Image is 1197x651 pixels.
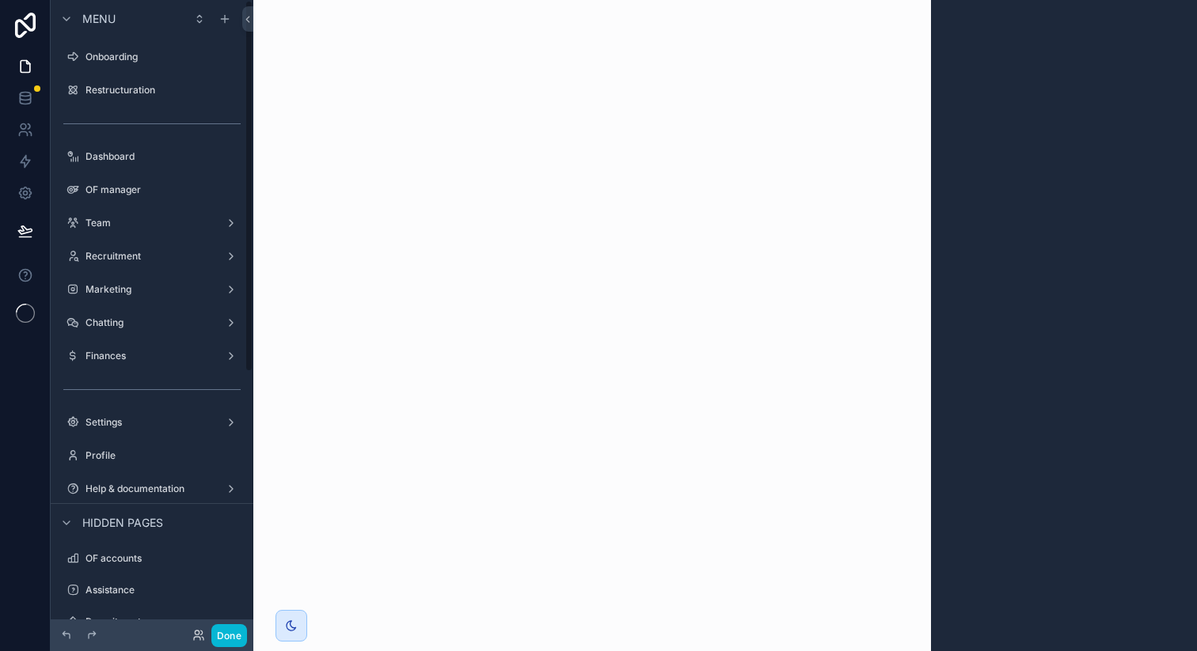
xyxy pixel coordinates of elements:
a: Help & documentation [60,476,244,501]
label: Recruitment [85,615,241,628]
label: Onboarding [85,51,241,63]
a: OF manager [60,177,244,202]
a: Recruitment [60,609,244,634]
button: Done [211,624,247,647]
label: Settings [85,416,218,429]
label: Dashboard [85,150,241,163]
label: Recruitment [85,250,218,263]
span: Menu [82,11,116,27]
a: Profile [60,443,244,468]
label: Assistance [85,584,241,596]
a: Chatting [60,310,244,335]
a: Assistance [60,577,244,603]
label: Marketing [85,283,218,296]
span: Hidden pages [82,515,163,531]
label: OF manager [85,184,241,196]
label: Help & documentation [85,483,218,495]
a: Recruitment [60,244,244,269]
a: Finances [60,343,244,369]
a: Dashboard [60,144,244,169]
label: Team [85,217,218,229]
a: Restructuration [60,78,244,103]
label: Chatting [85,316,218,329]
a: Marketing [60,277,244,302]
label: Finances [85,350,218,362]
a: Onboarding [60,44,244,70]
a: Team [60,210,244,236]
label: Restructuration [85,84,241,97]
a: OF accounts [60,546,244,571]
label: OF accounts [85,552,241,565]
a: Settings [60,410,244,435]
label: Profile [85,449,241,462]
